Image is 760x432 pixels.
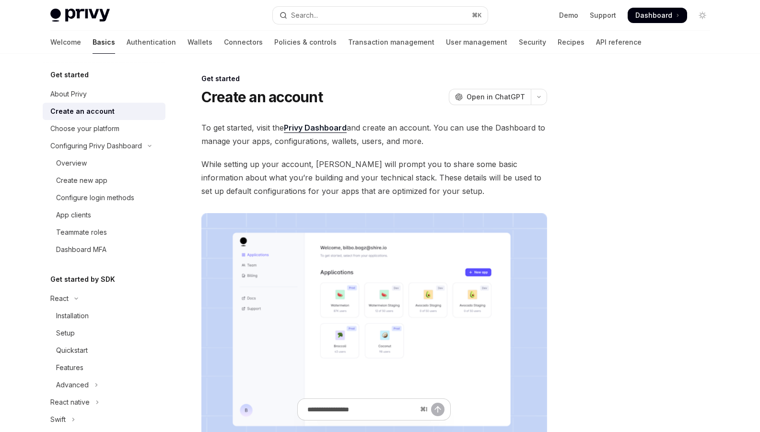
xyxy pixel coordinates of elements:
h5: Get started by SDK [50,274,115,285]
span: While setting up your account, [PERSON_NAME] will prompt you to share some basic information abou... [201,157,547,198]
div: Advanced [56,379,89,391]
a: Dashboard [628,8,687,23]
a: Policies & controls [274,31,337,54]
div: Overview [56,157,87,169]
a: About Privy [43,85,165,103]
a: Demo [559,11,578,20]
div: Get started [201,74,547,84]
a: Dashboard MFA [43,241,165,258]
div: React [50,293,69,304]
span: Dashboard [635,11,672,20]
button: Open in ChatGPT [449,89,531,105]
div: Choose your platform [50,123,119,134]
div: Features [56,362,83,373]
button: Toggle Configuring Privy Dashboard section [43,137,165,155]
div: Configure login methods [56,192,134,204]
h1: Create an account [201,88,323,106]
a: Installation [43,307,165,324]
h5: Get started [50,69,89,81]
div: Installation [56,310,89,322]
a: Teammate roles [43,224,165,241]
div: React native [50,396,90,408]
button: Toggle Advanced section [43,376,165,394]
a: Privy Dashboard [284,123,347,133]
a: Features [43,359,165,376]
div: About Privy [50,88,87,100]
img: light logo [50,9,110,22]
a: Wallets [187,31,212,54]
a: Choose your platform [43,120,165,137]
div: Setup [56,327,75,339]
a: Security [519,31,546,54]
a: Recipes [558,31,585,54]
a: Connectors [224,31,263,54]
button: Open search [273,7,488,24]
a: Create an account [43,103,165,120]
div: Dashboard MFA [56,244,106,255]
button: Toggle Swift section [43,411,165,428]
a: API reference [596,31,642,54]
div: Create an account [50,106,115,117]
a: App clients [43,206,165,224]
a: Quickstart [43,342,165,359]
a: Support [590,11,616,20]
button: Toggle dark mode [695,8,710,23]
a: Welcome [50,31,81,54]
a: Overview [43,155,165,172]
div: Configuring Privy Dashboard [50,140,142,152]
a: Setup [43,324,165,342]
div: Search... [291,10,318,21]
a: Authentication [127,31,176,54]
div: Swift [50,414,66,425]
span: Open in ChatGPT [467,92,525,102]
a: User management [446,31,507,54]
a: Create new app [43,172,165,189]
div: App clients [56,209,91,221]
button: Toggle React section [43,290,165,307]
a: Transaction management [348,31,434,54]
span: To get started, visit the and create an account. You can use the Dashboard to manage your apps, c... [201,121,547,148]
button: Toggle React native section [43,394,165,411]
div: Quickstart [56,345,88,356]
a: Basics [93,31,115,54]
span: ⌘ K [472,12,482,19]
input: Ask a question... [307,399,416,420]
button: Send message [431,403,444,416]
div: Create new app [56,175,107,186]
a: Configure login methods [43,189,165,206]
div: Teammate roles [56,227,107,238]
